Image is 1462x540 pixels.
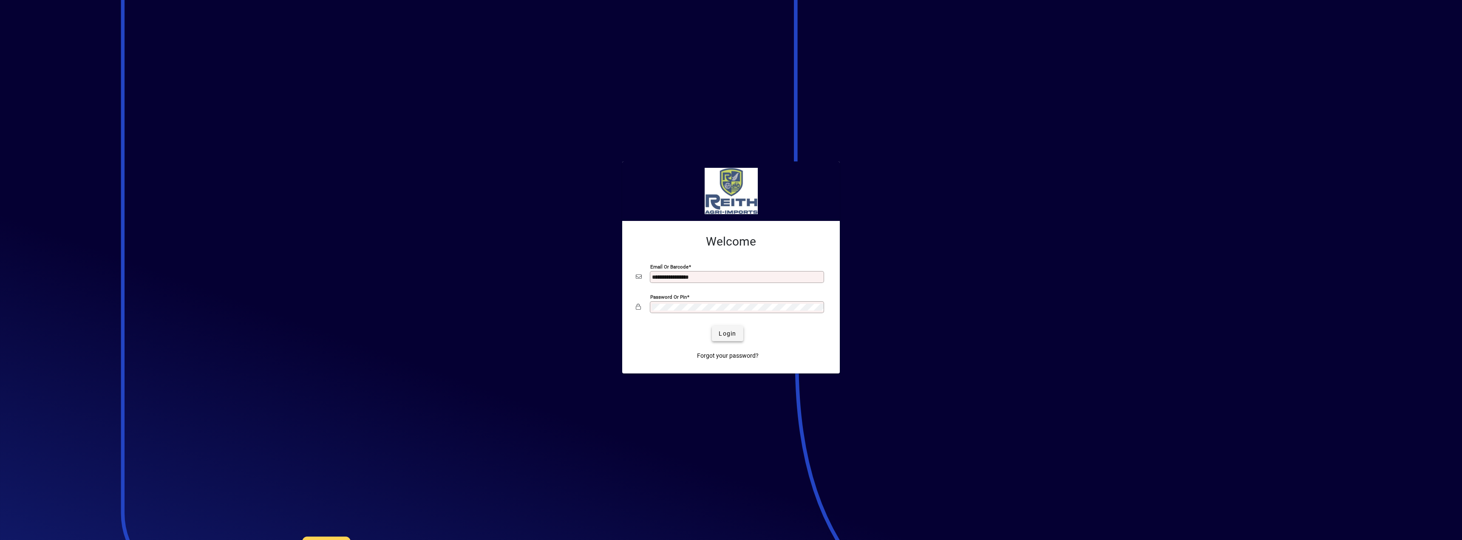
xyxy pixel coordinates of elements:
button: Login [712,326,743,341]
h2: Welcome [636,235,826,249]
span: Forgot your password? [697,351,759,360]
mat-label: Email or Barcode [650,264,688,270]
a: Forgot your password? [694,348,762,363]
span: Login [719,329,736,338]
mat-label: Password or Pin [650,294,687,300]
